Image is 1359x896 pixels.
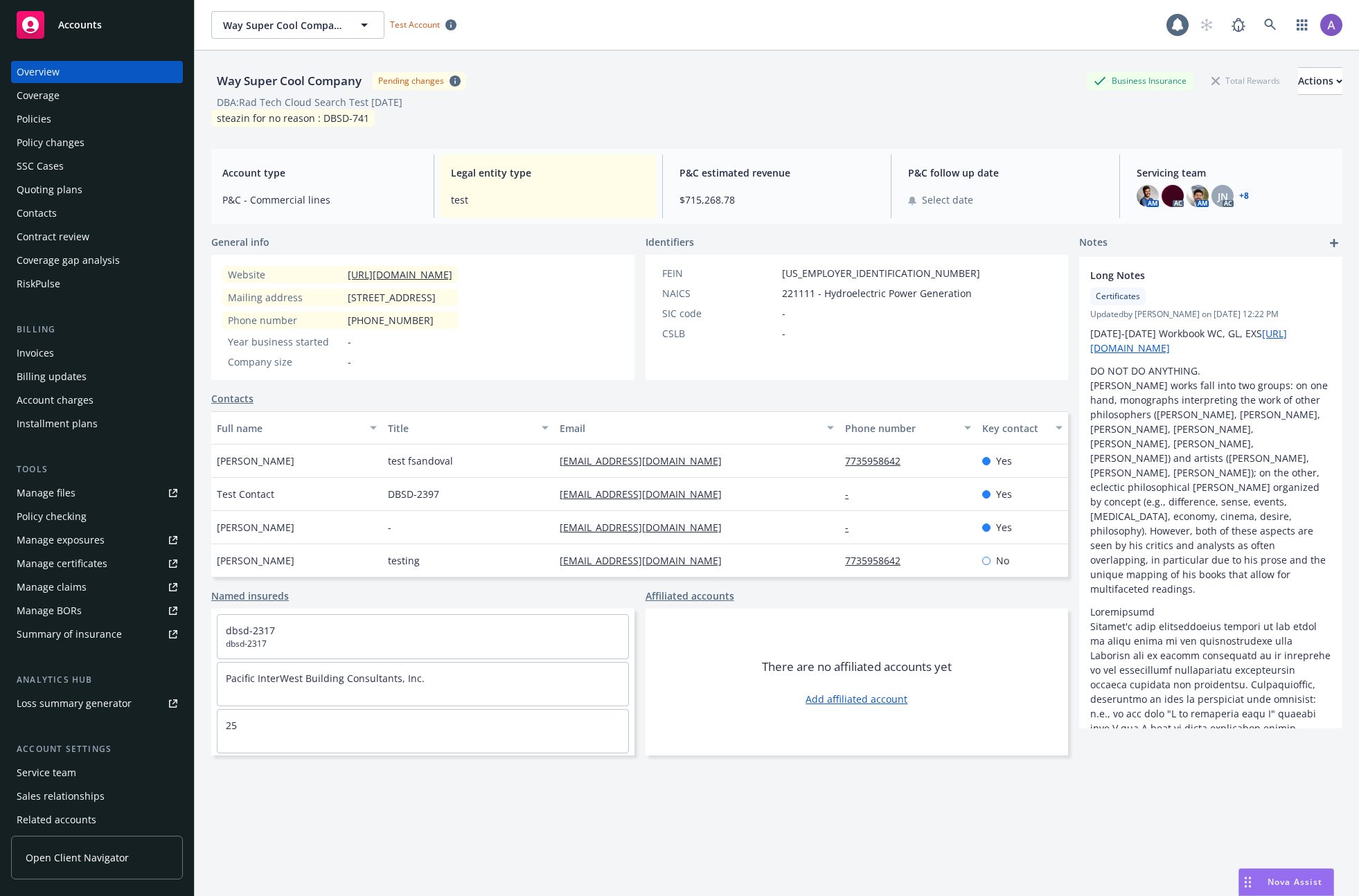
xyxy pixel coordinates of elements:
div: Manage certificates [17,553,107,575]
span: [PERSON_NAME] [217,454,294,468]
a: Accounts [11,6,183,44]
div: Loss summary generator [17,692,132,715]
span: [PHONE_NUMBER] [348,313,434,328]
a: Manage claims [11,576,183,598]
span: [PERSON_NAME] [217,553,294,568]
span: P&C estimated revenue [679,165,874,180]
span: testing [388,553,420,568]
a: Policy checking [11,505,183,528]
span: General info [211,235,269,249]
a: Switch app [1288,11,1316,39]
span: Certificates [1096,290,1140,303]
div: CSLB [662,326,776,341]
a: Start snowing [1193,11,1220,39]
a: SSC Cases [11,155,183,177]
div: Drag to move [1239,869,1256,895]
a: Contacts [11,202,183,224]
span: test [451,192,646,207]
a: Summary of insurance [11,623,183,645]
div: Mailing address [228,290,342,305]
a: 25 [226,719,237,732]
div: Company size [228,355,342,369]
div: steazin for no reason : DBSD-741 [211,109,375,127]
a: Pacific InterWest Building Consultants, Inc. [226,672,425,685]
a: Report a Bug [1225,11,1252,39]
div: Way Super Cool Company [211,72,367,90]
div: Analytics hub [11,673,183,687]
span: JN [1218,189,1228,204]
div: FEIN [662,266,776,280]
a: Named insureds [211,589,289,603]
a: Sales relationships [11,785,183,807]
button: Email [554,411,840,445]
span: No [996,553,1009,568]
span: There are no affiliated accounts yet [762,658,952,675]
a: Quoting plans [11,179,183,201]
div: Account settings [11,742,183,756]
a: +8 [1239,192,1249,200]
span: Accounts [58,19,102,30]
img: photo [1137,185,1159,207]
button: Nova Assist [1238,868,1334,896]
span: Test Contact [217,487,274,501]
div: Phone number [228,313,342,328]
a: Overview [11,61,183,83]
p: [DATE]-[DATE] Workbook WC, GL, EXS [1090,326,1331,355]
span: Long Notes [1090,268,1295,283]
span: Notes [1079,235,1108,251]
a: Invoices [11,342,183,364]
span: test fsandoval [388,454,453,468]
span: [STREET_ADDRESS] [348,290,436,305]
a: Manage certificates [11,553,183,575]
div: Installment plans [17,413,98,435]
a: Installment plans [11,413,183,435]
span: Legal entity type [451,165,646,180]
div: Manage files [17,482,75,504]
a: Contract review [11,226,183,248]
span: - [388,520,391,535]
span: Test Account [390,19,440,30]
span: $715,268.78 [679,192,874,207]
div: SIC code [662,306,776,321]
a: [EMAIL_ADDRESS][DOMAIN_NAME] [560,454,733,467]
a: RiskPulse [11,273,183,295]
div: Policy checking [17,505,87,528]
a: Policies [11,108,183,130]
a: Billing updates [11,366,183,388]
a: - [845,521,860,534]
a: Manage exposures [11,529,183,551]
a: Search [1256,11,1284,39]
div: Contacts [17,202,57,224]
div: Billing [11,323,183,337]
a: [URL][DOMAIN_NAME] [348,268,452,281]
div: Invoices [17,342,54,364]
span: Select date [922,192,973,207]
div: Related accounts [17,809,96,831]
div: Year business started [228,334,342,349]
span: Way Super Cool Company [223,18,343,33]
div: Account charges [17,389,94,411]
a: - [845,487,860,501]
div: NAICS [662,286,776,301]
a: 7735958642 [845,454,912,467]
button: Key contact [977,411,1068,445]
span: dbsd-2317 [226,638,620,650]
a: Coverage [11,84,183,107]
span: Open Client Navigator [26,850,129,865]
span: Pending changes [373,72,466,89]
span: Nova Assist [1268,876,1322,888]
span: Yes [996,520,1012,535]
span: - [782,306,785,321]
p: DO NOT DO ANYTHING. [PERSON_NAME] works fall into two groups: on one hand, monographs interpretin... [1090,364,1331,596]
div: Email [560,421,819,436]
div: Coverage gap analysis [17,249,120,271]
span: [PERSON_NAME] [217,520,294,535]
div: Quoting plans [17,179,82,201]
div: Manage exposures [17,529,105,551]
span: 221111 - Hydroelectric Power Generation [782,286,972,301]
div: Pending changes [378,75,444,87]
div: Title [388,421,533,436]
span: Account type [222,165,417,180]
span: [US_EMPLOYER_IDENTIFICATION_NUMBER] [782,266,980,280]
